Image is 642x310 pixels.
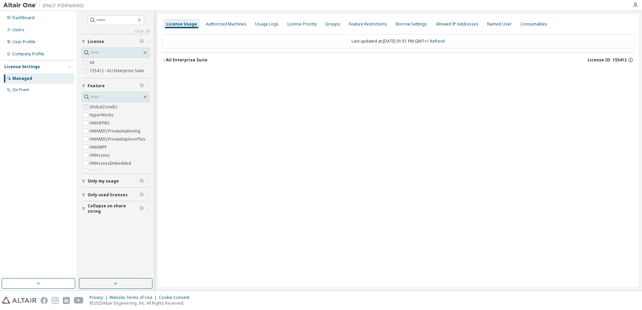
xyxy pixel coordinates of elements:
button: Collapse on share string [82,201,150,216]
div: Authorized Machines [206,21,246,27]
label: HWAccess [90,151,111,159]
div: License Settings [4,64,40,69]
div: Named User [487,21,512,27]
button: AU Enterprise SuiteLicense ID: 155412 [162,53,635,67]
span: Clear filter [140,39,144,44]
img: altair_logo.svg [2,297,37,304]
a: Clear all [82,29,150,34]
label: HWAWPF [90,143,108,151]
label: HyperWorks [90,111,115,119]
span: Feature [88,83,105,89]
div: AU Enterprise Suite [166,57,208,63]
label: All [90,59,96,67]
button: Only used licenses [82,188,150,202]
button: License [82,34,150,49]
div: Last updated at: [DATE] 01:51 PM GMT+1 [162,34,635,48]
label: GlobalZoneEU [90,103,119,111]
label: HWAIFPBS [90,119,111,127]
p: © 2025 Altair Engineering, Inc. All Rights Reserved. [90,300,193,306]
div: Usage Logs [255,21,279,27]
label: HWAccessEmbedded [90,159,132,167]
label: HWAMDCPrivateExplorerPlus [90,135,147,143]
div: Allowed IP Addresses [436,21,478,27]
label: HWActivate [90,167,112,175]
div: Consumables [520,21,547,27]
div: Feature Restrictions [349,21,387,27]
div: Cookie Consent [159,295,193,300]
div: Privacy [90,295,109,300]
span: Clear filter [140,178,144,184]
label: 155412 - AU Enterprise Suite [90,67,145,75]
div: License Usage [166,21,197,27]
img: linkedin.svg [63,297,70,304]
div: User Profile [12,39,35,45]
img: Altair One [3,2,87,9]
a: Refresh [430,38,445,44]
span: Clear filter [140,206,144,211]
div: On Prem [12,87,29,93]
div: Managed [12,76,32,81]
span: Collapse on share string [88,203,140,214]
button: Feature [82,79,150,93]
div: Users [12,27,24,33]
span: Only used licenses [88,192,128,198]
span: License [88,39,104,44]
div: Company Profile [12,51,44,57]
div: Groups [325,21,340,27]
span: License ID: 155412 [588,57,627,63]
button: Only my usage [82,174,150,189]
img: facebook.svg [41,297,48,304]
label: HWAMDCPrivateAuthoring [90,127,142,135]
div: Dashboard [12,15,35,20]
div: License Priority [287,21,317,27]
span: Clear filter [140,192,144,198]
div: Borrow Settings [396,21,427,27]
span: Clear filter [140,83,144,89]
img: youtube.svg [74,297,84,304]
span: Only my usage [88,178,119,184]
div: Website Terms of Use [109,295,159,300]
img: instagram.svg [52,297,59,304]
